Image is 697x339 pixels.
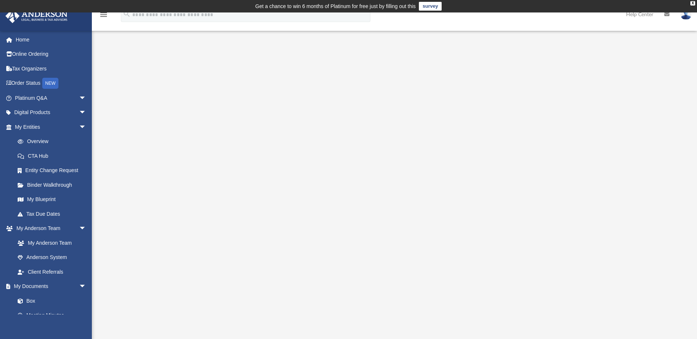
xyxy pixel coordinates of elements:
div: close [690,1,695,6]
a: My Blueprint [10,192,94,207]
a: Client Referrals [10,265,94,279]
a: Home [5,32,97,47]
a: Meeting Minutes [10,308,94,323]
a: My Documentsarrow_drop_down [5,279,94,294]
a: Digital Productsarrow_drop_down [5,105,97,120]
a: Overview [10,134,97,149]
a: Tax Due Dates [10,207,97,221]
a: Box [10,294,90,308]
div: Get a chance to win 6 months of Platinum for free just by filling out this [255,2,416,11]
span: arrow_drop_down [79,221,94,236]
span: arrow_drop_down [79,279,94,294]
a: menu [99,14,108,19]
span: arrow_drop_down [79,120,94,135]
a: Platinum Q&Aarrow_drop_down [5,91,97,105]
span: arrow_drop_down [79,91,94,106]
div: NEW [42,78,58,89]
i: search [123,10,131,18]
span: arrow_drop_down [79,105,94,120]
a: My Entitiesarrow_drop_down [5,120,97,134]
a: CTA Hub [10,149,97,163]
a: survey [419,2,442,11]
a: My Anderson Teamarrow_drop_down [5,221,94,236]
a: Tax Organizers [5,61,97,76]
img: User Pic [680,9,691,20]
a: Online Ordering [5,47,97,62]
a: My Anderson Team [10,236,90,250]
a: Order StatusNEW [5,76,97,91]
a: Anderson System [10,250,94,265]
img: Anderson Advisors Platinum Portal [3,9,70,23]
a: Entity Change Request [10,163,97,178]
i: menu [99,10,108,19]
a: Binder Walkthrough [10,178,97,192]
